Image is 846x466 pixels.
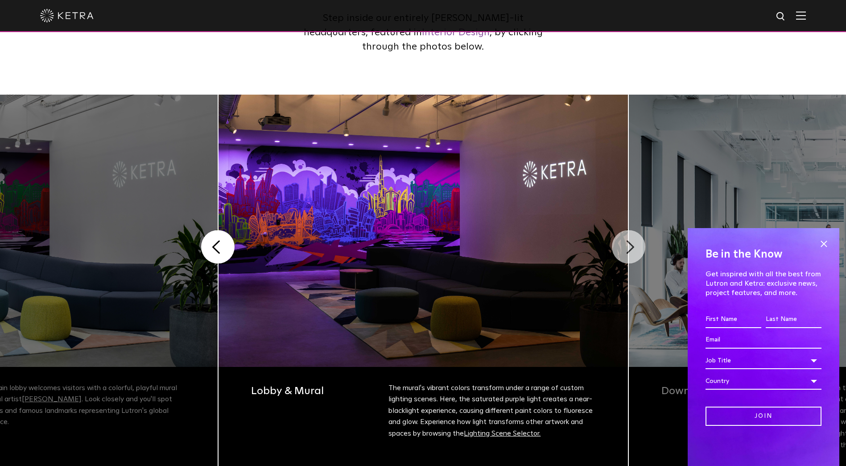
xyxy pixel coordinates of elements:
[706,332,821,349] input: Email
[40,9,94,22] img: ketra-logo-2019-white
[796,11,806,20] img: Hamburger%20Nav.svg
[464,430,541,437] a: Lighting Scene Selector.
[303,12,544,54] p: Step inside our entirely [PERSON_NAME]-lit headquarters, featured in , by clicking through the ph...
[706,407,821,426] input: Join
[422,28,490,37] a: Interior Design
[766,311,821,328] input: Last Name
[706,246,821,263] h4: Be in the Know
[201,230,235,264] button: Previous
[219,95,628,367] img: 035-mural-wall-purple-web
[706,270,821,297] p: Get inspired with all the best from Lutron and Ketra: exclusive news, project features, and more.
[706,352,821,369] div: Job Title
[706,311,761,328] input: First Name
[706,373,821,390] div: Country
[251,383,379,399] h4: Lobby & Mural
[776,11,787,22] img: search icon
[612,230,645,264] button: Next
[388,384,593,437] span: The mural's vibrant colors transform under a range of custom lighting scenes. Here, the saturated...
